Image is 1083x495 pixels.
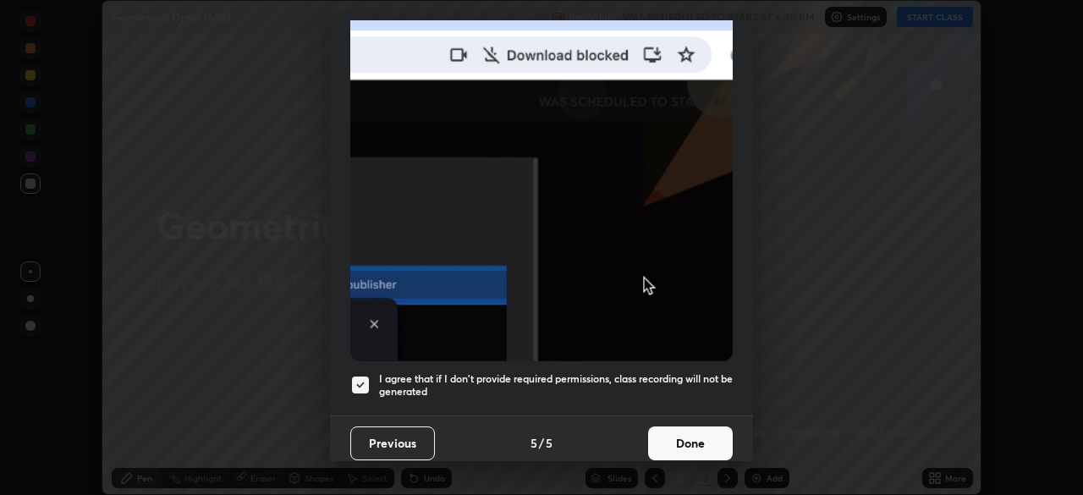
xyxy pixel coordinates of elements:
[531,434,537,452] h4: 5
[379,372,733,399] h5: I agree that if I don't provide required permissions, class recording will not be generated
[539,434,544,452] h4: /
[648,426,733,460] button: Done
[350,426,435,460] button: Previous
[546,434,552,452] h4: 5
